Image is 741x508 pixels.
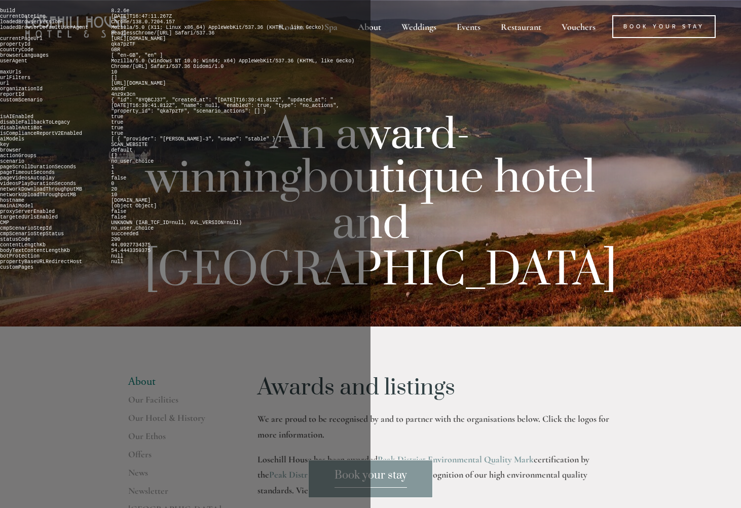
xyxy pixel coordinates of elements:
pre: [] [111,75,117,81]
pre: 20 [111,187,117,192]
p: An award-winning [144,115,597,295]
pre: default [111,148,132,153]
pre: [URL][DOMAIN_NAME] [111,36,166,42]
pre: 54.4443359375 [111,248,151,253]
pre: [object Object] [111,203,157,209]
pre: null [111,259,123,265]
pre: [ "en-GB", "en" ] [111,53,163,58]
pre: 44.0927734375 [111,242,151,248]
pre: [] [111,153,117,159]
pre: [URL][DOMAIN_NAME] [111,81,166,86]
pre: 200 [111,237,120,242]
pre: Mozilla/5.0 (X11; Linux x86_64) AppleWebKit/537.36 (KHTML, like Gecko) HeadlessChrome/[URL] Safar... [111,25,324,36]
pre: no_user_choice [111,226,154,231]
pre: SCAN_WEBSITE [111,142,147,148]
a: Vouchers [552,15,605,38]
h1: Awards and listings [257,375,613,401]
pre: 1 [111,164,114,170]
pre: true [111,125,123,131]
pre: false [111,209,126,214]
pre: null [111,253,123,259]
pre: 8.2.6e [111,8,129,14]
pre: [DATE]T16:47:11.267Z [111,14,172,19]
pre: [ { "provider": "[PERSON_NAME]-3", "usage": "stable" } ] [111,136,281,142]
pre: true [111,120,123,125]
pre: GBR [111,47,120,53]
strong: boutique hotel and [GEOGRAPHIC_DATA] [144,150,617,300]
pre: xandr [111,86,126,92]
pre: 10 [111,192,117,198]
div: Weddings [392,15,446,38]
pre: false [111,175,126,181]
pre: 4nz9x3cn [111,92,135,97]
pre: Chrome/138.0.7204.157 [111,19,175,25]
pre: succeeded [111,231,138,237]
pre: qka7pzTF [111,42,135,47]
pre: true [111,131,123,136]
span: Book your stay [335,468,407,488]
pre: { "id": "8YQBCJ37", "created_at": "[DATE]T16:39:41.812Z", "updated_at": "[DATE]T16:39:41.812Z", "... [111,97,339,114]
pre: 10 [111,69,117,75]
pre: true [111,114,123,120]
p: We are proud to be recognised by and to partner with the organisations below. Click the logos for... [257,411,613,442]
pre: 1 [111,170,114,175]
a: Book your stay [308,460,433,498]
a: Peak District Environmental Quality Mark [378,454,534,465]
div: Restaurant [492,15,550,38]
pre: false [111,214,126,220]
pre: Mozilla/5.0 (Windows NT 10.0; Win64; x64) AppleWebKit/537.36 (KHTML, like Gecko) Chrome/[URL] Saf... [111,58,354,69]
pre: 0 [111,181,114,187]
a: Book Your Stay [612,15,716,38]
pre: [DOMAIN_NAME] [111,198,151,203]
div: Events [448,15,490,38]
pre: UNKNOWN (IAB_TCF_ID=null, GVL_VERSION=null) [111,220,242,226]
pre: no_user_choice [111,159,154,164]
p: Losehill House has been awarded certification by the , in recognition of our high environmental q... [257,452,613,498]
